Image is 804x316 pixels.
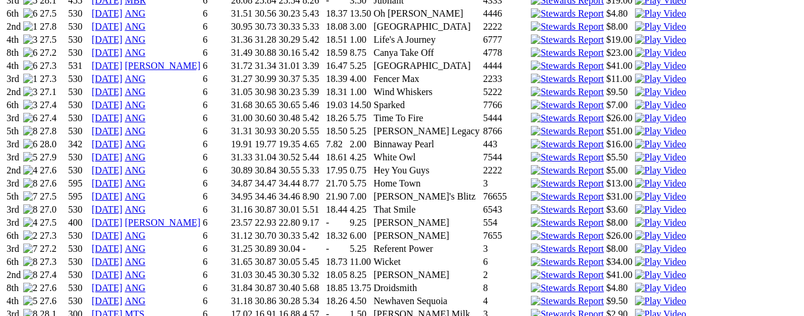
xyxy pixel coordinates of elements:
td: 8.75 [349,47,372,59]
img: Play Video [635,283,686,293]
td: 5.55 [302,125,324,137]
td: 3rd [6,73,21,85]
td: 5.42 [302,34,324,46]
td: $23.00 [606,47,633,59]
td: 18.37 [326,8,348,20]
td: 16.47 [326,60,348,72]
a: View replay [635,113,686,123]
td: 30.93 [254,125,277,137]
td: 13.50 [349,8,372,20]
td: 27.3 [39,73,67,85]
td: Wind Whiskers [373,86,481,98]
a: ANG [125,113,146,123]
td: 31.68 [230,99,253,111]
td: 1.00 [349,34,372,46]
a: ANG [125,152,146,162]
td: 3.00 [349,21,372,33]
td: 30.16 [278,47,301,59]
a: View replay [635,283,686,293]
td: 6 [202,86,230,98]
td: 4th [6,34,21,46]
td: 28.0 [39,138,67,150]
a: ANG [125,48,146,58]
img: 2 [23,283,37,293]
td: 30.48 [278,112,301,124]
a: View replay [635,61,686,71]
img: 7 [23,191,37,202]
td: 27.2 [39,47,67,59]
a: View replay [635,100,686,110]
img: Play Video [635,296,686,306]
td: 6 [202,99,230,111]
img: 8 [23,204,37,215]
img: Play Video [635,139,686,150]
a: ANG [125,257,146,267]
td: 530 [68,47,90,59]
td: 31.36 [230,34,253,46]
a: ANG [125,178,146,188]
td: 6 [202,34,230,46]
td: 3.39 [302,60,324,72]
a: [PERSON_NAME] [125,217,201,227]
td: $51.00 [606,125,633,137]
td: 6 [202,60,230,72]
td: 6 [202,47,230,59]
img: 6 [23,8,37,19]
td: 6 [202,112,230,124]
td: 19.91 [230,138,253,150]
td: 3rd [6,138,21,150]
td: 31.28 [254,34,277,46]
td: [GEOGRAPHIC_DATA] [373,60,481,72]
td: 18.39 [326,73,348,85]
td: 4.00 [349,73,372,85]
a: ANG [125,87,146,97]
img: Stewards Report [531,61,603,71]
img: Stewards Report [531,48,603,58]
td: 30.37 [278,73,301,85]
td: 27.3 [39,60,67,72]
a: [DATE] [92,152,123,162]
img: 6 [23,48,37,58]
a: [DATE] [92,113,123,123]
img: 6 [23,113,37,124]
a: [DATE] [92,100,123,110]
td: 30.23 [278,86,301,98]
td: $7.00 [606,99,633,111]
img: Play Video [635,178,686,189]
a: [DATE] [92,204,123,214]
td: Canya Take Off [373,47,481,59]
a: ANG [125,165,146,175]
img: 8 [23,270,37,280]
td: 7766 [483,99,530,111]
img: Play Video [635,270,686,280]
td: 30.99 [254,73,277,85]
td: Fencer Max [373,73,481,85]
td: 5.42 [302,47,324,59]
td: 6 [202,73,230,85]
img: Stewards Report [531,257,603,267]
td: 5222 [483,86,530,98]
a: ANG [125,296,146,306]
td: 4th [6,60,21,72]
img: Play Video [635,217,686,228]
a: [DATE] [92,87,123,97]
a: [DATE] [92,191,123,201]
img: Play Video [635,74,686,84]
td: 18.31 [326,86,348,98]
td: 8766 [483,125,530,137]
td: [PERSON_NAME] Legacy [373,125,481,137]
td: 31.31 [230,125,253,137]
td: 5.25 [349,125,372,137]
img: Play Video [635,204,686,215]
img: Stewards Report [531,87,603,97]
img: 3 [23,100,37,110]
a: ANG [125,126,146,136]
img: 1 [23,21,37,32]
td: 31.72 [230,60,253,72]
img: Stewards Report [531,178,603,189]
img: 7 [23,244,37,254]
td: 5.39 [302,86,324,98]
a: View replay [635,152,686,162]
a: [DATE] [92,165,123,175]
img: Play Video [635,257,686,267]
